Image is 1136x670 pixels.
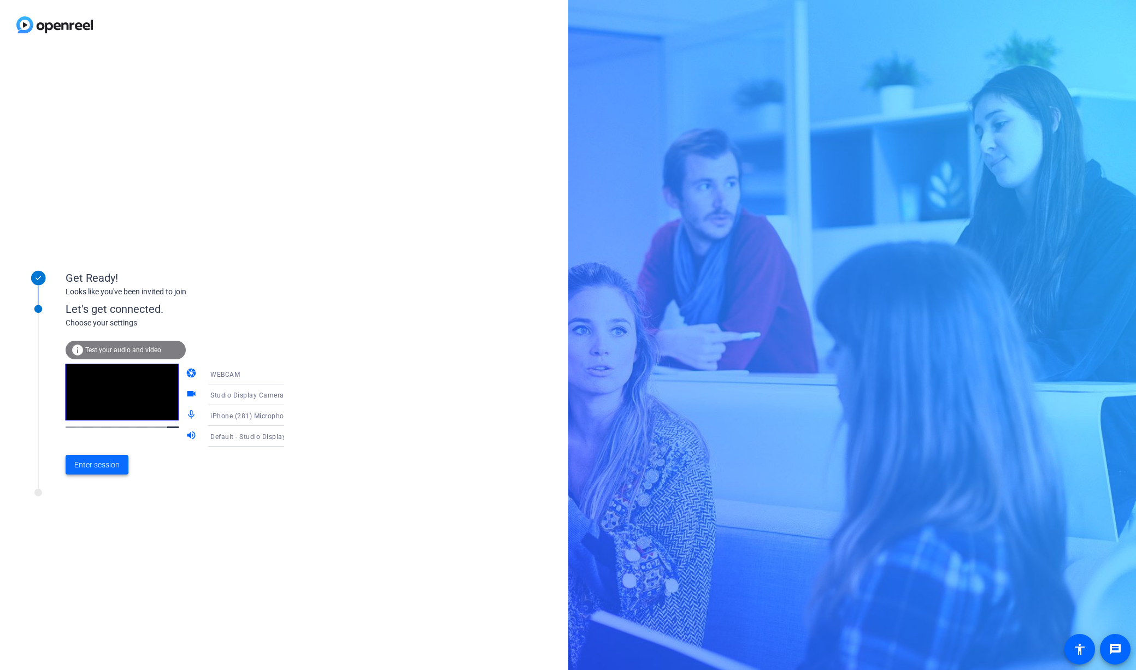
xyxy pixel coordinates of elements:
div: Looks like you've been invited to join [66,286,284,298]
span: iPhone (281) Microphone [210,412,292,420]
mat-icon: mic_none [186,409,199,422]
div: Get Ready! [66,270,284,286]
span: WEBCAM [210,371,240,378]
span: Default - Studio Display Speakers (05ac:1114) [210,432,358,441]
div: Choose your settings [66,317,307,329]
mat-icon: videocam [186,388,199,401]
span: Test your audio and video [85,346,161,354]
div: Let's get connected. [66,301,307,317]
mat-icon: message [1109,643,1122,656]
mat-icon: info [71,343,84,357]
span: Enter session [74,459,120,471]
span: Studio Display Camera (15bc:0000) [210,390,325,399]
mat-icon: volume_up [186,430,199,443]
mat-icon: camera [186,367,199,381]
mat-icon: accessibility [1073,643,1086,656]
button: Enter session [66,455,128,475]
